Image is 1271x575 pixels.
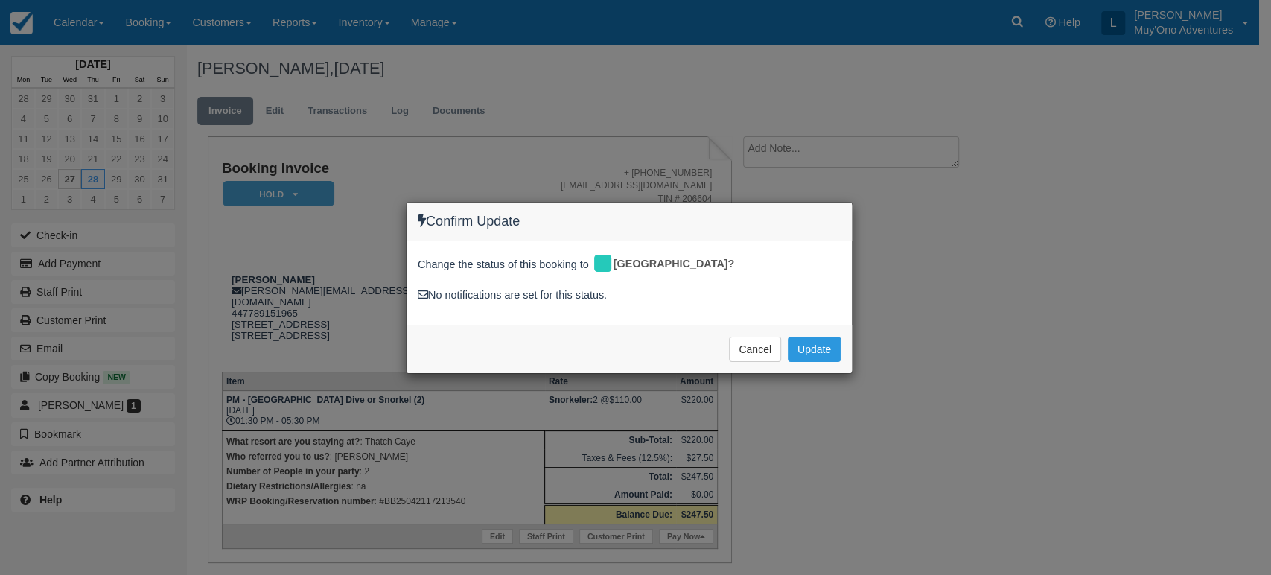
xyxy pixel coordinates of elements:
[418,257,589,276] span: Change the status of this booking to
[729,337,781,362] button: Cancel
[418,214,841,229] h4: Confirm Update
[592,252,745,276] div: [GEOGRAPHIC_DATA]?
[788,337,841,362] button: Update
[418,287,841,303] div: No notifications are set for this status.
